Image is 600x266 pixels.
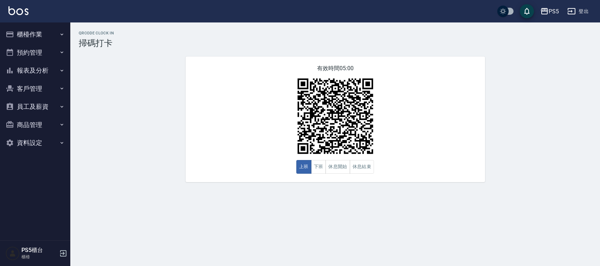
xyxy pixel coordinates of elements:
[3,98,67,116] button: 員工及薪資
[350,160,374,174] button: 休息結束
[8,6,28,15] img: Logo
[520,4,534,18] button: save
[3,80,67,98] button: 客戶管理
[21,254,57,260] p: 櫃檯
[311,160,326,174] button: 下班
[3,44,67,62] button: 預約管理
[6,246,20,260] img: Person
[549,7,559,16] div: PS5
[3,134,67,152] button: 資料設定
[537,4,562,19] button: PS5
[186,56,485,182] div: 有效時間 05:00
[79,38,592,48] h3: 掃碼打卡
[296,160,311,174] button: 上班
[3,116,67,134] button: 商品管理
[79,31,592,35] h2: QRcode Clock In
[3,25,67,44] button: 櫃檯作業
[3,61,67,80] button: 報表及分析
[564,5,592,18] button: 登出
[21,247,57,254] h5: PS5櫃台
[325,160,350,174] button: 休息開始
